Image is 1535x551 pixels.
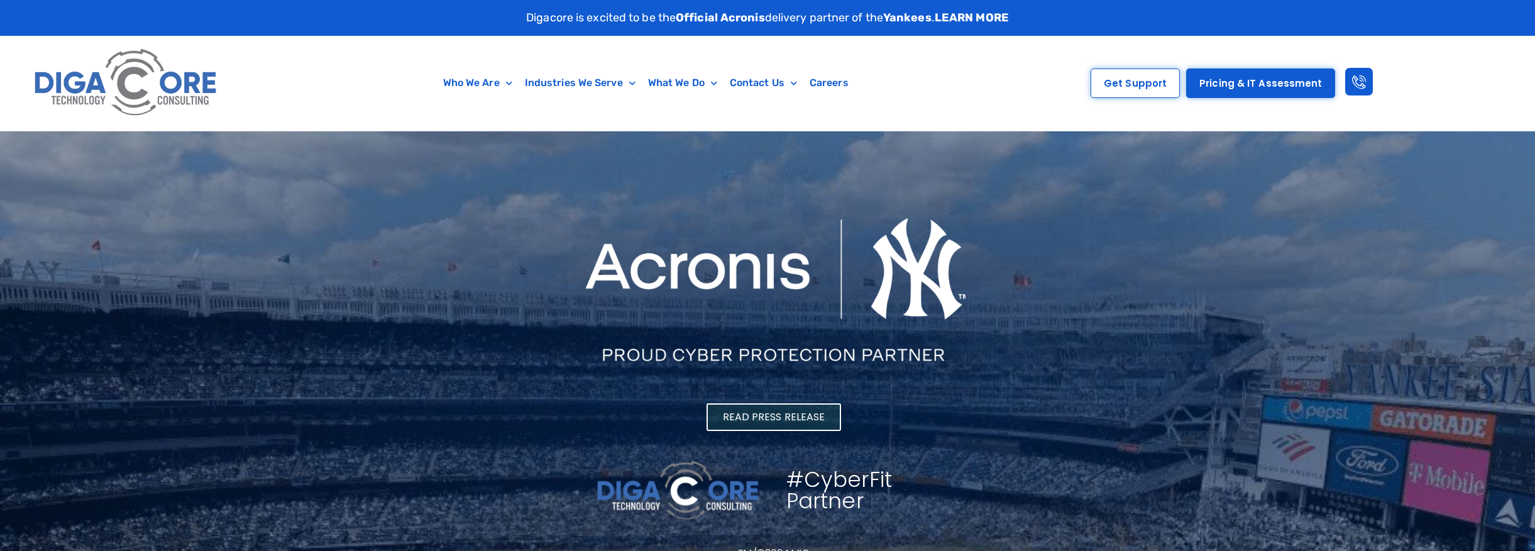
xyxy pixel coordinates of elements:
a: Who We Are [437,68,519,97]
a: LEARN MORE [935,11,1009,25]
a: Pricing & IT Assessment [1186,68,1335,98]
a: Read Press Release [707,403,842,431]
a: Industries We Serve [519,68,642,97]
a: Get Support [1091,68,1180,98]
strong: Yankees [883,11,932,25]
h1: #CyberFit Partner [786,469,953,511]
img: 2 - Digacore [595,456,761,523]
a: Careers [803,68,855,97]
img: Digacore logo 1 [30,42,223,124]
nav: Menu [297,68,995,97]
img: Acronis NYY horizontal 1line inverted 2 - Digacore [582,213,966,366]
span: Read Press Release [723,412,825,422]
a: What We Do [642,68,723,97]
strong: Official Acronis [676,11,765,25]
p: Digacore is excited to be the delivery partner of the . [526,9,1009,26]
a: Contact Us [723,68,803,97]
span: Pricing & IT Assessment [1199,79,1322,88]
span: Get Support [1104,79,1167,88]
